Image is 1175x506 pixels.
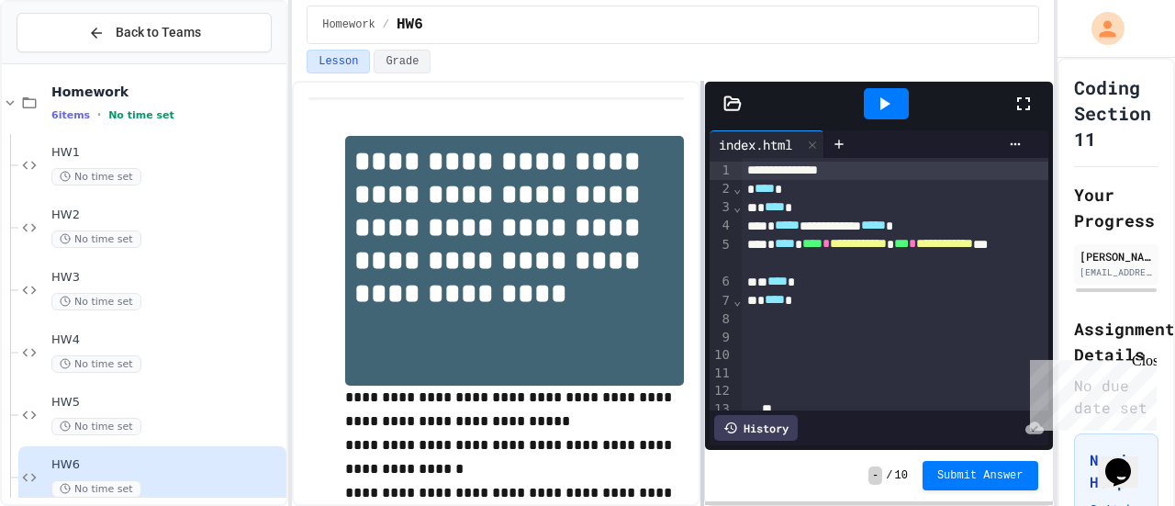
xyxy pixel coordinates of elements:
span: No time set [51,168,141,186]
span: / [383,17,389,32]
span: HW1 [51,145,283,161]
span: HW6 [51,457,283,473]
h3: Need Help? [1090,449,1143,493]
span: HW3 [51,270,283,286]
iframe: chat widget [1098,433,1157,488]
button: Back to Teams [17,13,272,52]
span: • [97,107,101,122]
span: Homework [51,84,283,100]
span: No time set [51,355,141,373]
h2: Assignment Details [1074,316,1158,367]
span: No time set [51,480,141,498]
span: No time set [51,293,141,310]
div: [EMAIL_ADDRESS][DOMAIN_NAME] [1080,265,1153,279]
button: Lesson [307,50,370,73]
div: Chat with us now!Close [7,7,127,117]
span: No time set [51,231,141,248]
div: My Account [1072,7,1129,50]
span: HW6 [397,14,423,36]
span: Back to Teams [116,23,201,42]
h1: Coding Section 11 [1074,74,1158,152]
h2: Your Progress [1074,182,1158,233]
button: Grade [374,50,431,73]
span: 6 items [51,109,90,121]
span: No time set [108,109,174,121]
span: Homework [322,17,375,32]
span: HW5 [51,395,283,410]
span: No time set [51,418,141,435]
span: HW2 [51,208,283,223]
iframe: chat widget [1023,353,1157,431]
div: [PERSON_NAME] '29 [1080,248,1153,264]
span: HW4 [51,332,283,348]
